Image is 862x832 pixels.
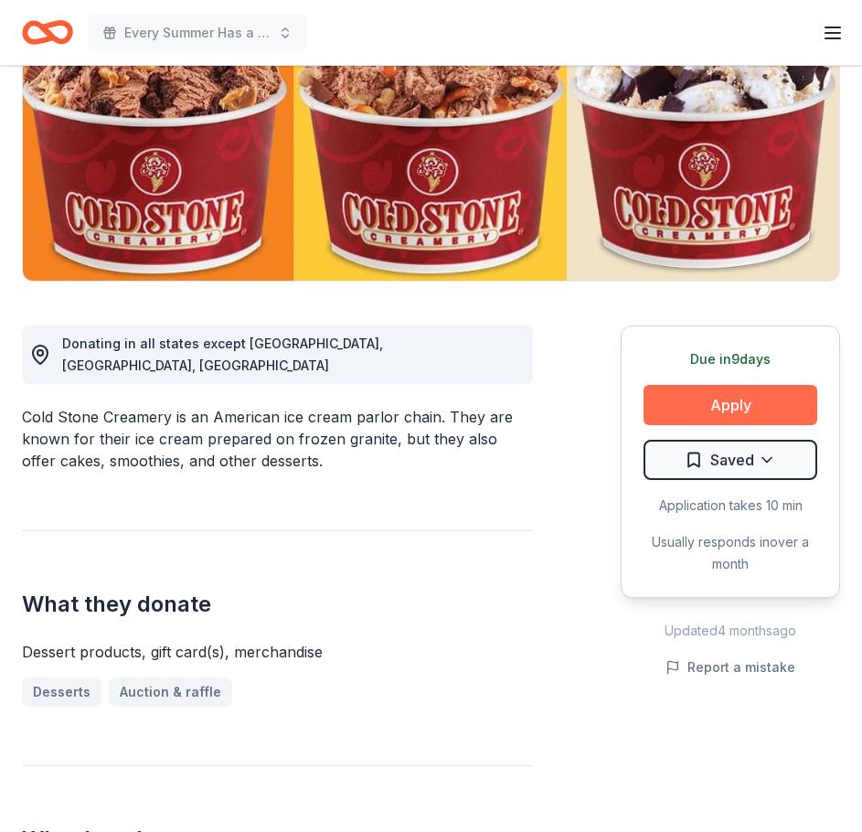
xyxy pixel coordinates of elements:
a: Home [22,11,73,54]
a: Desserts [22,677,101,707]
div: Cold Stone Creamery is an American ice cream parlor chain. They are known for their ice cream pre... [22,406,533,472]
div: Application takes 10 min [644,495,817,517]
a: Auction & raffle [109,677,232,707]
span: Every Summer Has a Story 2025 Fundraiser [124,22,271,44]
span: Donating in all states except [GEOGRAPHIC_DATA], [GEOGRAPHIC_DATA], [GEOGRAPHIC_DATA] [62,336,383,373]
span: Saved [710,448,754,472]
h2: What they donate [22,590,533,619]
div: Updated 4 months ago [621,620,840,642]
button: Saved [644,440,817,480]
div: Dessert products, gift card(s), merchandise [22,641,533,663]
div: Due in 9 days [644,348,817,370]
button: Report a mistake [665,656,795,678]
button: Apply [644,385,817,425]
button: Every Summer Has a Story 2025 Fundraiser [88,15,307,51]
div: Usually responds in over a month [644,531,817,575]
